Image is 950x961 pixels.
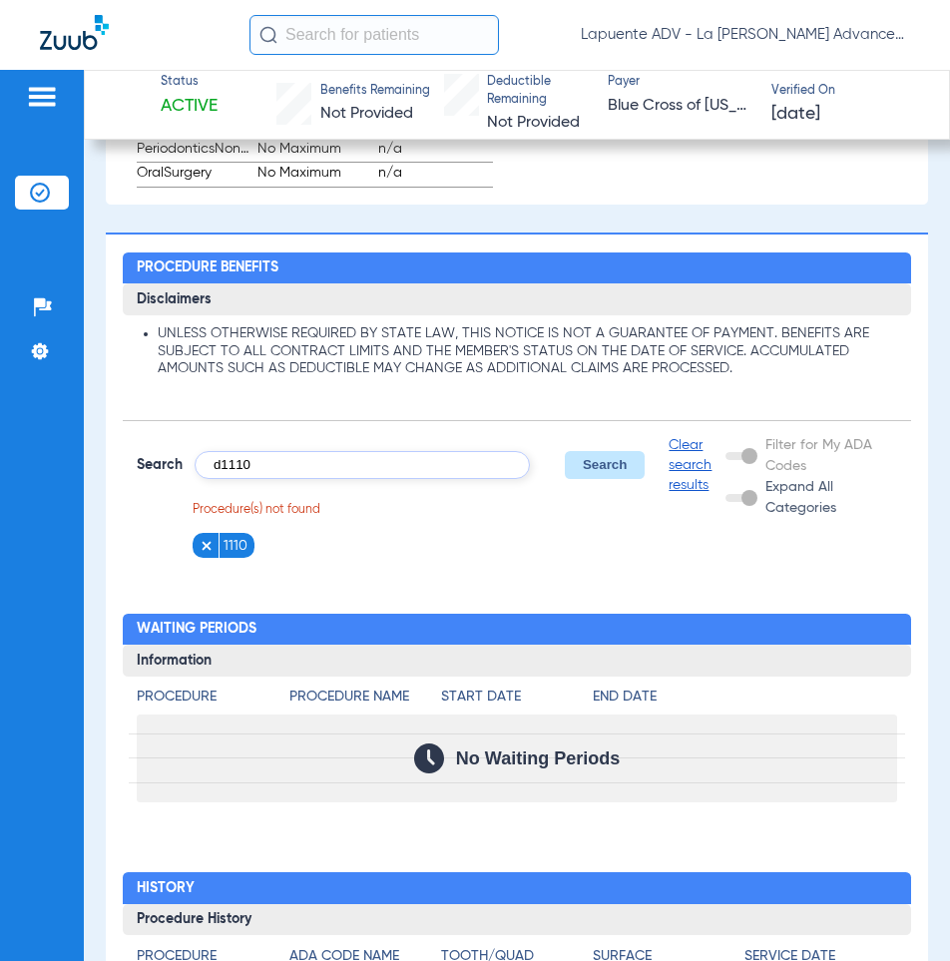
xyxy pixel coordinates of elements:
[771,83,918,101] span: Verified On
[289,687,441,708] h4: Procedure Name
[771,102,820,127] span: [DATE]
[761,435,897,477] label: Filter for My ADA Codes
[123,645,911,677] h3: Information
[26,85,58,109] img: hamburger-icon
[137,455,183,475] span: Search
[378,163,492,187] span: n/a
[137,687,288,708] h4: Procedure
[123,614,911,646] h2: Waiting Periods
[193,502,725,520] p: Procedure(s) not found
[224,536,247,556] span: 1110
[123,904,911,936] h3: Procedure History
[195,451,530,479] input: Search by ADA code or keyword…
[137,139,250,163] span: PeriodonticsNonSurgical
[289,687,441,715] app-breakdown-title: Procedure Name
[565,451,644,479] button: Search
[608,74,754,92] span: Payer
[456,748,620,768] span: No Waiting Periods
[850,865,950,961] iframe: Chat Widget
[581,25,910,45] span: Lapuente ADV - La [PERSON_NAME] Advanced Dentistry
[257,163,371,187] span: No Maximum
[257,139,371,163] span: No Maximum
[441,687,593,708] h4: Start Date
[200,539,214,553] img: x.svg
[123,252,911,284] h2: Procedure Benefits
[137,163,250,187] span: OralSurgery
[123,872,911,904] h2: History
[249,15,499,55] input: Search for patients
[593,687,897,715] app-breakdown-title: End Date
[414,743,444,773] img: Calendar
[441,687,593,715] app-breakdown-title: Start Date
[137,687,288,715] app-breakdown-title: Procedure
[593,687,897,708] h4: End Date
[158,325,897,378] li: UNLESS OTHERWISE REQUIRED BY STATE LAW, THIS NOTICE IS NOT A GUARANTEE OF PAYMENT. BENEFITS ARE S...
[123,283,911,315] h3: Disclaimers
[161,94,218,119] span: Active
[320,106,413,122] span: Not Provided
[320,83,430,101] span: Benefits Remaining
[487,74,590,109] span: Deductible Remaining
[259,26,277,44] img: Search Icon
[161,74,218,92] span: Status
[487,115,580,131] span: Not Provided
[378,139,492,163] span: n/a
[608,94,754,119] span: Blue Cross of [US_STATE] - Anthem
[40,15,109,50] img: Zuub Logo
[669,435,724,495] span: Clear search results
[765,480,836,515] span: Expand All Categories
